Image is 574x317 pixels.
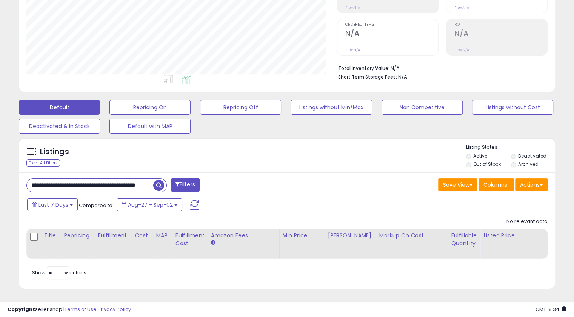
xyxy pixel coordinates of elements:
[8,306,35,313] strong: Copyright
[27,198,78,211] button: Last 7 Days
[338,65,389,71] b: Total Inventory Value:
[454,48,469,52] small: Prev: N/A
[451,232,477,247] div: Fulfillable Quantity
[211,240,215,246] small: Amazon Fees.
[109,119,191,134] button: Default with MAP
[345,48,360,52] small: Prev: N/A
[79,202,114,209] span: Compared to:
[483,232,549,240] div: Listed Price
[98,232,128,240] div: Fulfillment
[65,306,97,313] a: Terms of Use
[379,232,445,240] div: Markup on Cost
[8,306,131,313] div: seller snap | |
[291,100,372,115] button: Listings without Min/Max
[345,23,438,27] span: Ordered Items
[479,178,514,191] button: Columns
[40,147,69,157] h5: Listings
[328,232,373,240] div: [PERSON_NAME]
[376,229,448,259] th: The percentage added to the cost of goods (COGS) that forms the calculator for Min & Max prices.
[200,100,281,115] button: Repricing Off
[44,232,57,240] div: Title
[472,100,553,115] button: Listings without Cost
[398,73,407,80] span: N/A
[473,161,501,167] label: Out of Stock
[483,181,507,189] span: Columns
[506,218,548,225] div: No relevant data
[19,100,100,115] button: Default
[64,232,91,240] div: Repricing
[515,178,548,191] button: Actions
[473,153,487,159] label: Active
[32,269,86,276] span: Show: entries
[338,63,542,72] li: N/A
[211,232,276,240] div: Amazon Fees
[454,23,547,27] span: ROI
[536,306,566,313] span: 2025-09-10 18:34 GMT
[466,144,555,151] p: Listing States:
[345,5,360,10] small: Prev: N/A
[109,100,191,115] button: Repricing On
[26,159,60,167] div: Clear All Filters
[135,232,150,240] div: Cost
[283,232,322,240] div: Min Price
[454,29,547,39] h2: N/A
[338,74,397,80] b: Short Term Storage Fees:
[98,306,131,313] a: Privacy Policy
[345,29,438,39] h2: N/A
[156,232,169,240] div: MAP
[171,178,200,192] button: Filters
[382,100,463,115] button: Non Competitive
[518,161,538,167] label: Archived
[117,198,182,211] button: Aug-27 - Sep-02
[454,5,469,10] small: Prev: N/A
[175,232,205,247] div: Fulfillment Cost
[128,201,173,209] span: Aug-27 - Sep-02
[518,153,546,159] label: Deactivated
[38,201,68,209] span: Last 7 Days
[438,178,477,191] button: Save View
[19,119,100,134] button: Deactivated & In Stock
